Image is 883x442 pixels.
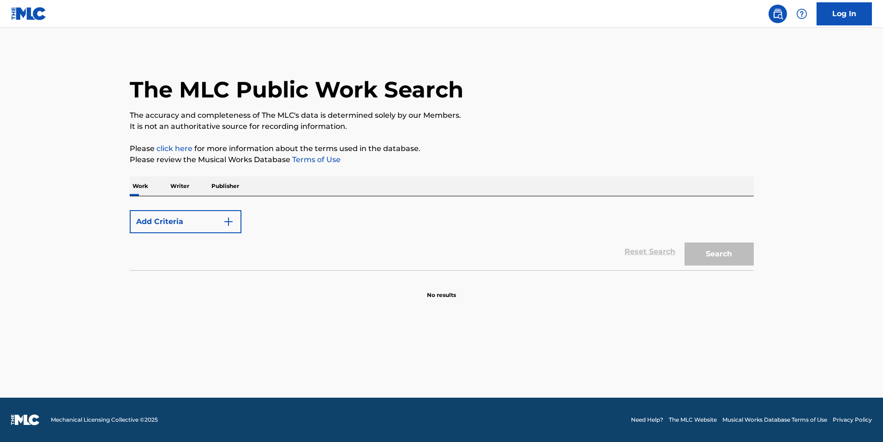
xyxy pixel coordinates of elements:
[51,416,158,424] span: Mechanical Licensing Collective © 2025
[223,216,234,227] img: 9d2ae6d4665cec9f34b9.svg
[130,76,463,103] h1: The MLC Public Work Search
[772,8,783,19] img: search
[209,176,242,196] p: Publisher
[11,7,47,20] img: MLC Logo
[796,8,807,19] img: help
[11,414,40,425] img: logo
[769,5,787,23] a: Public Search
[130,121,754,132] p: It is not an authoritative source for recording information.
[817,2,872,25] a: Log In
[793,5,811,23] div: Help
[130,110,754,121] p: The accuracy and completeness of The MLC's data is determined solely by our Members.
[130,210,241,233] button: Add Criteria
[290,155,341,164] a: Terms of Use
[669,416,717,424] a: The MLC Website
[168,176,192,196] p: Writer
[130,143,754,154] p: Please for more information about the terms used in the database.
[130,176,151,196] p: Work
[130,206,754,270] form: Search Form
[427,280,456,299] p: No results
[722,416,827,424] a: Musical Works Database Terms of Use
[833,416,872,424] a: Privacy Policy
[631,416,663,424] a: Need Help?
[156,144,192,153] a: click here
[130,154,754,165] p: Please review the Musical Works Database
